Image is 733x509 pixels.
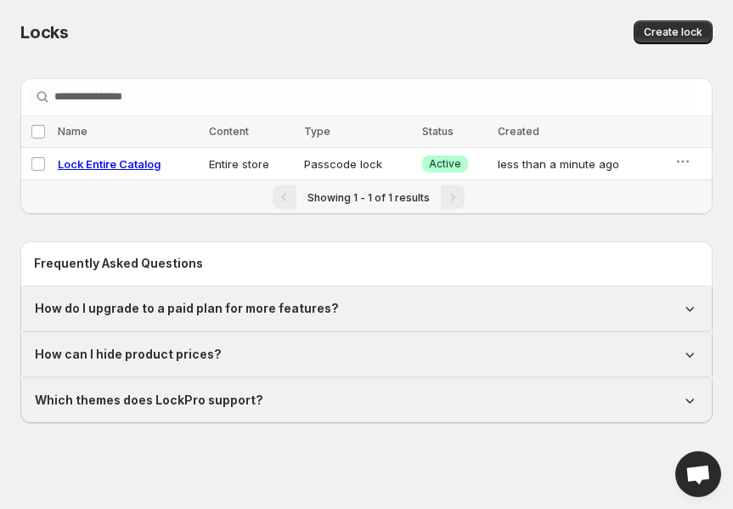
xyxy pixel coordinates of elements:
nav: Pagination [20,179,713,214]
button: Create lock [634,20,713,44]
td: Entire store [204,148,298,180]
h2: Frequently Asked Questions [34,255,699,272]
h1: Which themes does LockPro support? [35,392,263,409]
span: Created [498,125,539,138]
h1: How can I hide product prices? [35,346,222,363]
span: Create lock [644,25,702,39]
span: Active [429,157,461,171]
span: Locks [20,22,69,42]
span: Status [422,125,454,138]
span: Content [209,125,249,138]
a: Lock Entire Catalog [58,157,161,171]
span: Showing 1 - 1 of 1 results [307,191,430,204]
td: Passcode lock [299,148,418,180]
span: Name [58,125,87,138]
a: Open chat [675,451,721,497]
td: less than a minute ago [493,148,669,180]
h1: How do I upgrade to a paid plan for more features? [35,300,339,317]
span: Type [304,125,330,138]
